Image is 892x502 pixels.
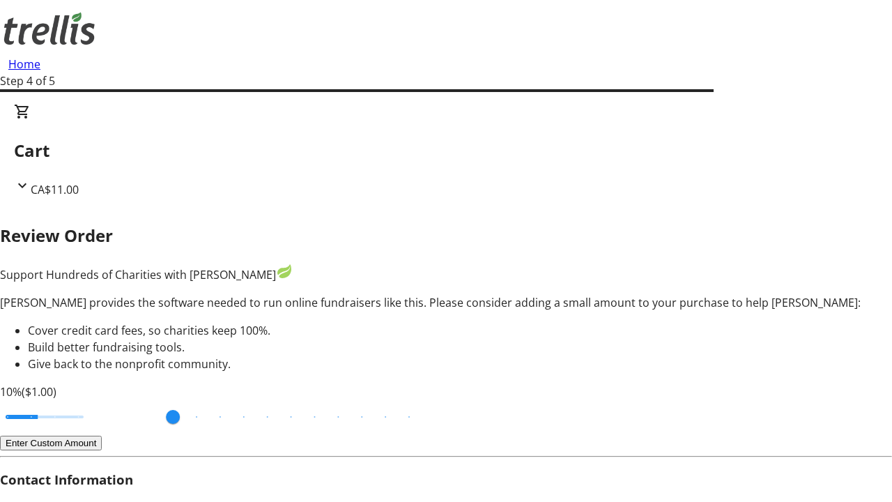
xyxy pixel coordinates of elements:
li: Cover credit card fees, so charities keep 100%. [28,322,892,339]
h2: Cart [14,138,878,163]
li: Give back to the nonprofit community. [28,356,892,372]
div: CartCA$11.00 [14,103,878,198]
span: CA$11.00 [31,182,79,197]
li: Build better fundraising tools. [28,339,892,356]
